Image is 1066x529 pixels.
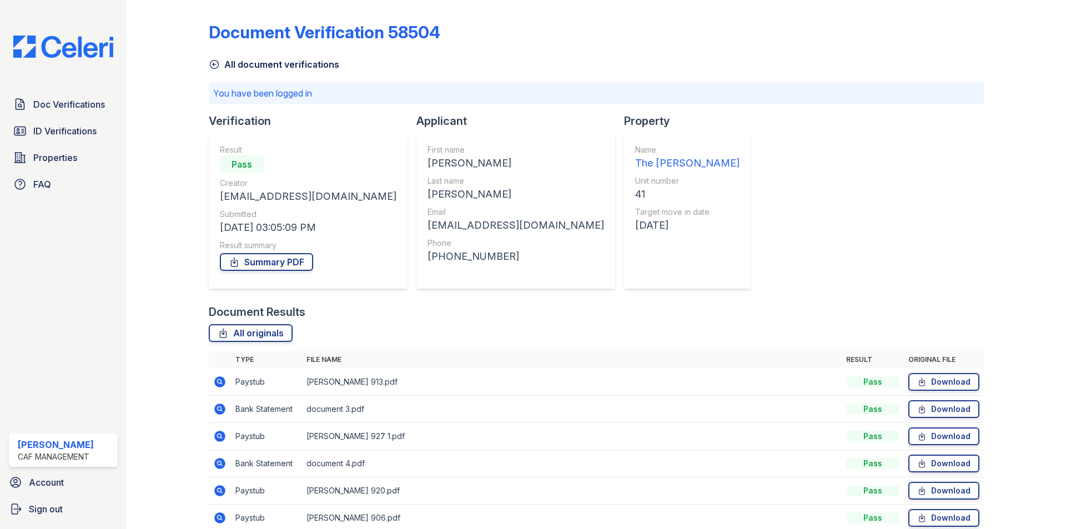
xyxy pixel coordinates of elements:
[209,58,339,71] a: All document verifications
[846,458,899,469] div: Pass
[220,240,396,251] div: Result summary
[9,93,118,115] a: Doc Verifications
[4,36,122,58] img: CE_Logo_Blue-a8612792a0a2168367f1c8372b55b34899dd931a85d93a1a3d3e32e68fde9ad4.png
[846,431,899,442] div: Pass
[428,187,604,202] div: [PERSON_NAME]
[4,498,122,520] a: Sign out
[846,485,899,496] div: Pass
[9,120,118,142] a: ID Verifications
[33,98,105,111] span: Doc Verifications
[220,209,396,220] div: Submitted
[635,155,740,171] div: The [PERSON_NAME]
[231,369,302,396] td: Paystub
[33,124,97,138] span: ID Verifications
[428,238,604,249] div: Phone
[635,144,740,171] a: Name The [PERSON_NAME]
[231,351,302,369] th: Type
[635,187,740,202] div: 41
[209,113,416,129] div: Verification
[220,178,396,189] div: Creator
[908,427,979,445] a: Download
[33,178,51,191] span: FAQ
[908,455,979,472] a: Download
[220,144,396,155] div: Result
[9,173,118,195] a: FAQ
[846,376,899,387] div: Pass
[908,482,979,500] a: Download
[220,220,396,235] div: [DATE] 03:05:09 PM
[29,502,63,516] span: Sign out
[302,396,842,423] td: document 3.pdf
[635,206,740,218] div: Target move in date
[231,450,302,477] td: Bank Statement
[846,512,899,523] div: Pass
[635,218,740,233] div: [DATE]
[302,351,842,369] th: File name
[428,249,604,264] div: [PHONE_NUMBER]
[908,509,979,527] a: Download
[213,87,979,100] p: You have been logged in
[18,451,94,462] div: CAF Management
[908,373,979,391] a: Download
[908,400,979,418] a: Download
[428,175,604,187] div: Last name
[428,144,604,155] div: First name
[428,206,604,218] div: Email
[18,438,94,451] div: [PERSON_NAME]
[904,351,984,369] th: Original file
[220,155,264,173] div: Pass
[428,155,604,171] div: [PERSON_NAME]
[635,175,740,187] div: Unit number
[220,253,313,271] a: Summary PDF
[428,218,604,233] div: [EMAIL_ADDRESS][DOMAIN_NAME]
[846,404,899,415] div: Pass
[231,396,302,423] td: Bank Statement
[209,304,305,320] div: Document Results
[416,113,624,129] div: Applicant
[209,324,293,342] a: All originals
[624,113,760,129] div: Property
[231,423,302,450] td: Paystub
[842,351,904,369] th: Result
[302,423,842,450] td: [PERSON_NAME] 927 1.pdf
[29,476,64,489] span: Account
[220,189,396,204] div: [EMAIL_ADDRESS][DOMAIN_NAME]
[302,477,842,505] td: [PERSON_NAME] 920.pdf
[9,147,118,169] a: Properties
[209,22,440,42] div: Document Verification 58504
[4,471,122,493] a: Account
[302,369,842,396] td: [PERSON_NAME] 913.pdf
[302,450,842,477] td: document 4.pdf
[33,151,77,164] span: Properties
[231,477,302,505] td: Paystub
[635,144,740,155] div: Name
